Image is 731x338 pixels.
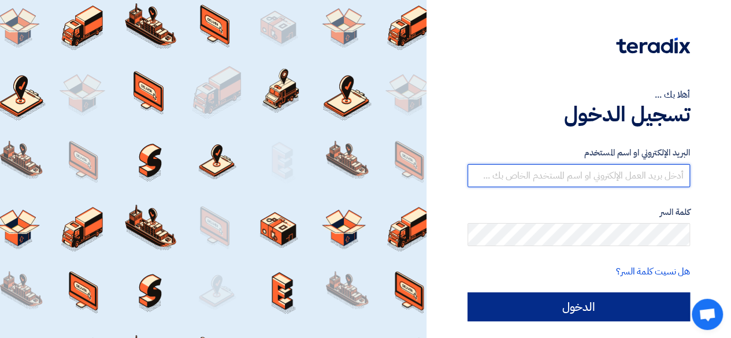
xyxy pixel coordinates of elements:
[616,265,690,278] a: هل نسيت كلمة السر؟
[616,38,690,54] img: Teradix logo
[467,292,690,321] input: الدخول
[467,146,690,159] label: البريد الإلكتروني او اسم المستخدم
[467,164,690,187] input: أدخل بريد العمل الإلكتروني او اسم المستخدم الخاص بك ...
[467,206,690,219] label: كلمة السر
[467,88,690,102] div: أهلا بك ...
[467,102,690,127] h1: تسجيل الدخول
[692,299,723,330] a: Open chat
